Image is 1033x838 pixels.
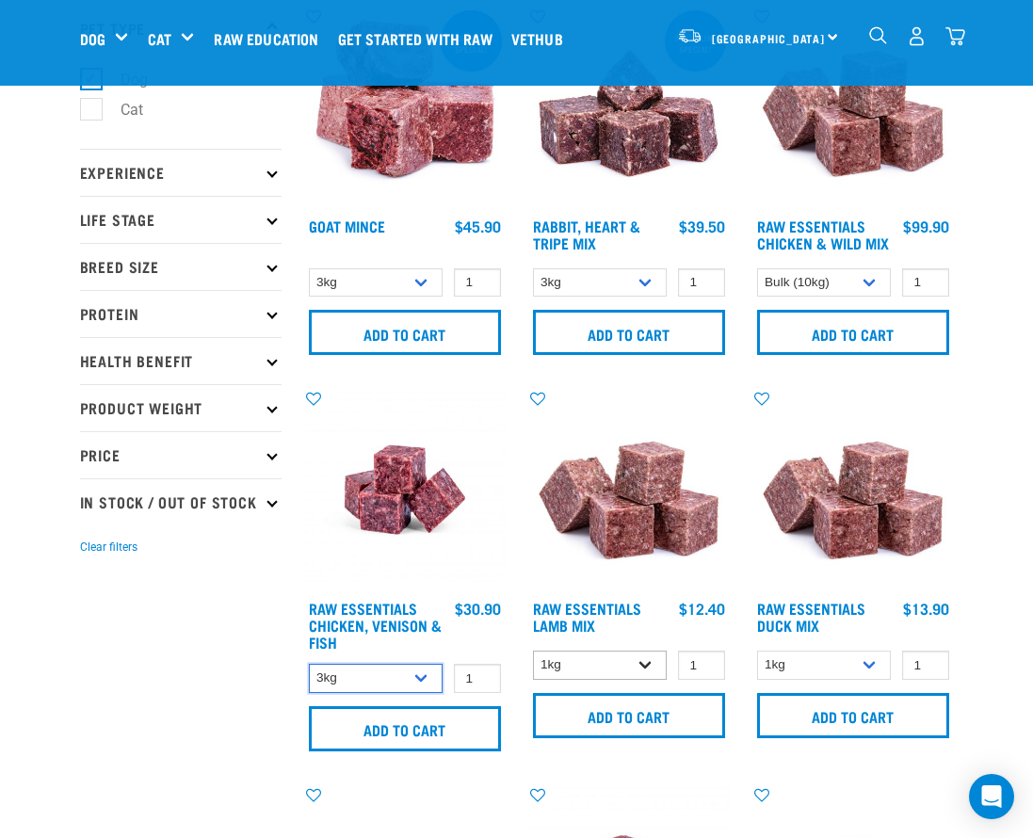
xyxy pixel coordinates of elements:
img: Chicken Venison mix 1655 [304,389,506,590]
p: Experience [80,149,282,196]
a: Raw Essentials Duck Mix [757,604,865,629]
img: 1077 Wild Goat Mince 01 [304,7,506,208]
div: $99.90 [903,218,949,234]
input: 1 [678,651,725,680]
a: Rabbit, Heart & Tripe Mix [533,221,640,247]
input: 1 [678,268,725,298]
input: Add to cart [533,310,725,355]
img: Pile Of Cubed Chicken Wild Meat Mix [752,7,954,208]
img: van-moving.png [677,27,702,44]
input: Add to cart [309,706,501,751]
img: ?1041 RE Lamb Mix 01 [752,389,954,590]
p: Health Benefit [80,337,282,384]
input: Add to cart [533,693,725,738]
img: home-icon@2x.png [945,26,965,46]
input: Add to cart [757,693,949,738]
a: Raw Essentials Chicken & Wild Mix [757,221,889,247]
a: Raw Essentials Chicken, Venison & Fish [309,604,442,646]
button: Clear filters [80,539,137,556]
img: ?1041 RE Lamb Mix 01 [528,389,730,590]
a: Vethub [507,1,577,76]
img: home-icon-1@2x.png [869,26,887,44]
label: Cat [90,98,151,121]
p: Breed Size [80,243,282,290]
span: [GEOGRAPHIC_DATA] [712,35,826,41]
a: Raw Essentials Lamb Mix [533,604,641,629]
a: Dog [80,27,105,50]
input: 1 [454,664,501,693]
img: user.png [907,26,927,46]
a: Get started with Raw [333,1,507,76]
input: 1 [902,651,949,680]
p: In Stock / Out Of Stock [80,478,282,525]
p: Life Stage [80,196,282,243]
input: 1 [454,268,501,298]
p: Price [80,431,282,478]
div: $39.50 [679,218,725,234]
label: Dog [90,68,155,91]
img: 1175 Rabbit Heart Tripe Mix 01 [528,7,730,208]
div: Open Intercom Messenger [969,774,1014,819]
a: Goat Mince [309,221,385,230]
p: Product Weight [80,384,282,431]
input: Add to cart [309,310,501,355]
div: $45.90 [455,218,501,234]
input: Add to cart [757,310,949,355]
input: 1 [902,268,949,298]
div: $12.40 [679,600,725,617]
div: $13.90 [903,600,949,617]
a: Raw Education [209,1,332,76]
p: Protein [80,290,282,337]
div: $30.90 [455,600,501,617]
a: Cat [148,27,171,50]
